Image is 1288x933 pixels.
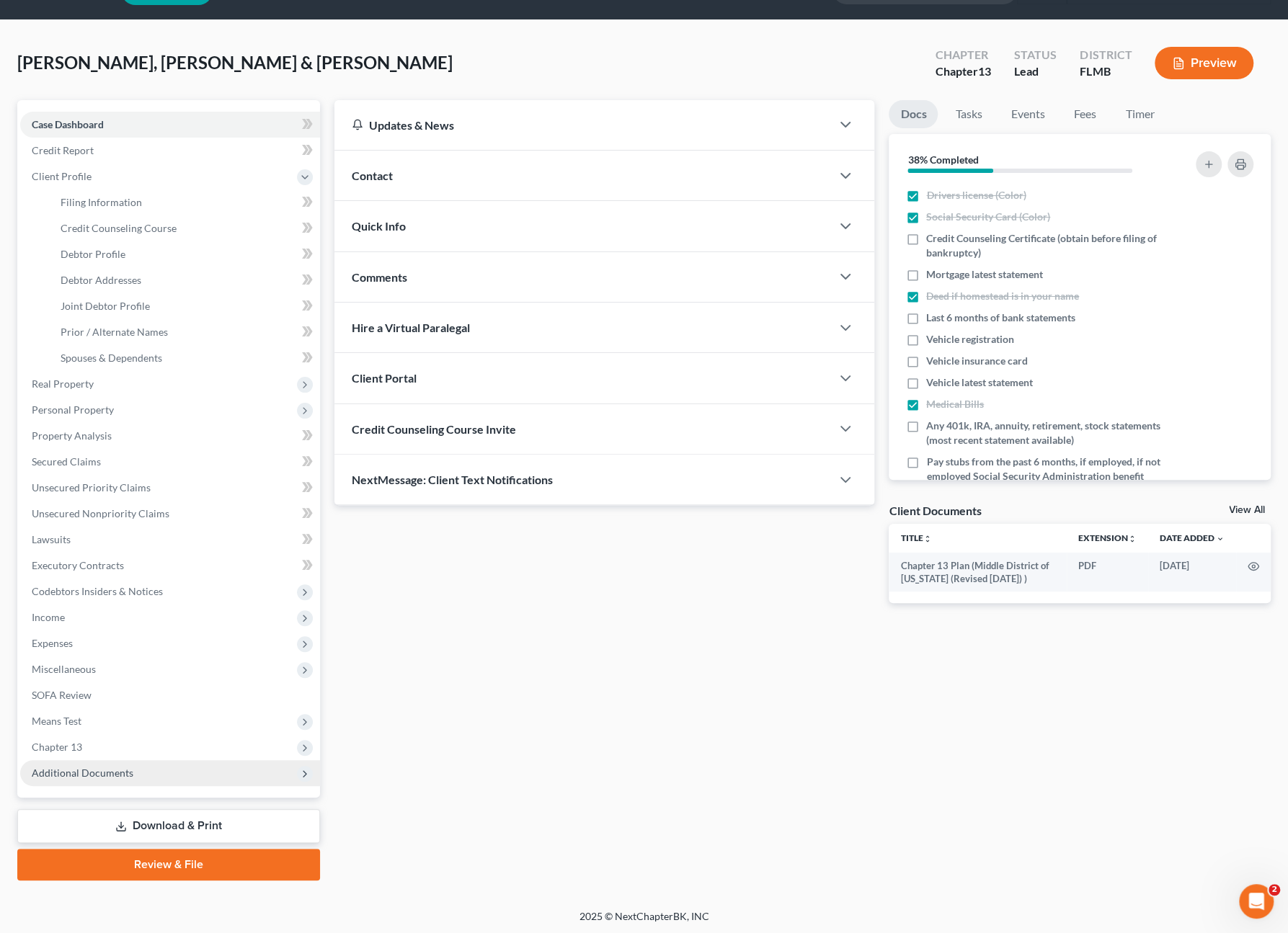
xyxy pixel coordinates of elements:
[923,535,931,543] i: unfold_more
[20,553,320,579] a: Executory Contracts
[20,475,320,501] a: Unsecured Priority Claims
[936,47,991,63] div: Chapter
[926,210,1050,224] span: Social Security Card (Color)
[32,118,104,130] span: Case Dashboard
[32,429,112,442] span: Property Analysis
[61,274,141,286] span: Debtor Addresses
[32,663,96,675] span: Miscellaneous
[32,559,124,571] span: Executory Contracts
[32,611,65,623] span: Income
[49,345,320,371] a: Spouses & Dependents
[1078,532,1137,543] a: Extensionunfold_more
[61,222,177,234] span: Credit Counseling Course
[61,300,150,312] span: Joint Debtor Profile
[20,527,320,553] a: Lawsuits
[61,248,125,260] span: Debtor Profile
[352,169,393,182] span: Contact
[49,293,320,319] a: Joint Debtor Profile
[32,533,71,545] span: Lawsuits
[1014,63,1057,80] div: Lead
[926,354,1028,368] span: Vehicle insurance card
[926,289,1079,303] span: Deed if homestead is in your name
[1148,553,1236,592] td: [DATE]
[61,196,142,208] span: Filing Information
[17,849,320,880] a: Review & File
[1239,884,1274,919] iframe: Intercom live chat
[926,397,984,411] span: Medical Bills
[1229,505,1265,515] a: View All
[17,52,453,73] span: [PERSON_NAME], [PERSON_NAME] & [PERSON_NAME]
[926,455,1163,498] span: Pay stubs from the past 6 months, if employed, if not employed Social Security Administration ben...
[32,170,92,182] span: Client Profile
[352,117,814,133] div: Updates & News
[907,153,978,166] strong: 38% Completed
[1080,47,1132,63] div: District
[926,419,1163,447] span: Any 401k, IRA, annuity, retirement, stock statements (most recent statement available)
[20,138,320,164] a: Credit Report
[17,809,320,843] a: Download & Print
[1062,100,1108,128] a: Fees
[61,326,168,338] span: Prior / Alternate Names
[32,741,82,753] span: Chapter 13
[49,267,320,293] a: Debtor Addresses
[32,481,151,494] span: Unsecured Priority Claims
[61,352,162,364] span: Spouses & Dependents
[926,332,1014,347] span: Vehicle registration
[900,532,931,543] a: Titleunfold_more
[1080,63,1132,80] div: FLMB
[32,144,94,156] span: Credit Report
[352,422,516,436] span: Credit Counseling Course Invite
[32,689,92,701] span: SOFA Review
[32,455,101,468] span: Secured Claims
[1269,884,1280,896] span: 2
[32,378,94,390] span: Real Property
[1128,535,1137,543] i: unfold_more
[926,231,1163,260] span: Credit Counseling Certificate (obtain before filing of bankruptcy)
[999,100,1056,128] a: Events
[1014,47,1057,63] div: Status
[352,473,553,486] span: NextMessage: Client Text Notifications
[926,375,1033,390] span: Vehicle latest statement
[20,682,320,708] a: SOFA Review
[20,501,320,527] a: Unsecured Nonpriority Claims
[32,403,114,416] span: Personal Property
[352,321,470,334] span: Hire a Virtual Paralegal
[926,267,1043,282] span: Mortgage latest statement
[1155,47,1253,79] button: Preview
[20,423,320,449] a: Property Analysis
[49,241,320,267] a: Debtor Profile
[889,100,938,128] a: Docs
[49,189,320,215] a: Filing Information
[978,64,991,78] span: 13
[352,219,406,233] span: Quick Info
[20,449,320,475] a: Secured Claims
[1067,553,1148,592] td: PDF
[32,767,133,779] span: Additional Documents
[926,188,1026,202] span: Drivers license (Color)
[32,637,73,649] span: Expenses
[352,371,417,385] span: Client Portal
[32,507,169,519] span: Unsecured Nonpriority Claims
[352,270,407,284] span: Comments
[1160,532,1225,543] a: Date Added expand_more
[49,215,320,241] a: Credit Counseling Course
[889,503,981,518] div: Client Documents
[889,553,1067,592] td: Chapter 13 Plan (Middle District of [US_STATE] (Revised [DATE]) )
[32,715,81,727] span: Means Test
[32,585,163,597] span: Codebtors Insiders & Notices
[20,112,320,138] a: Case Dashboard
[49,319,320,345] a: Prior / Alternate Names
[1216,535,1225,543] i: expand_more
[926,311,1075,325] span: Last 6 months of bank statements
[936,63,991,80] div: Chapter
[1114,100,1165,128] a: Timer
[943,100,993,128] a: Tasks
